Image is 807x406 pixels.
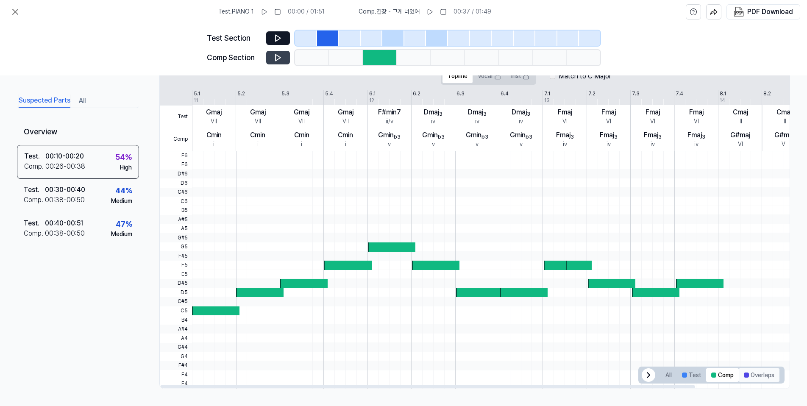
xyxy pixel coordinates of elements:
[160,233,192,242] span: G#5
[386,117,393,126] div: ii/v
[24,185,45,195] div: Test .
[559,71,611,81] label: Match to C Major
[738,117,742,126] div: III
[160,106,192,128] span: Test
[325,90,333,97] div: 5.4
[677,368,706,382] button: Test
[658,134,662,140] sub: 3
[160,160,192,170] span: E6
[481,134,488,140] sub: b3
[160,297,192,306] span: C#5
[160,170,192,179] span: D#6
[160,315,192,325] span: B4
[660,368,677,382] button: All
[115,185,132,197] div: 44 %
[250,107,266,117] div: Gmaj
[730,130,750,140] div: G#maj
[607,140,611,149] div: iv
[45,218,83,228] div: 00:40 - 00:51
[160,325,192,334] span: A#4
[237,90,245,97] div: 5.2
[206,107,222,117] div: Gmaj
[650,117,655,126] div: VI
[342,117,349,126] div: VII
[160,379,192,389] span: E4
[651,140,655,149] div: iv
[413,90,420,97] div: 6.2
[369,90,376,97] div: 6.1
[194,90,200,97] div: 5.1
[79,94,86,108] button: All
[687,130,705,140] div: Fmaj
[606,117,611,126] div: VI
[45,185,85,195] div: 00:30 - 00:40
[520,140,523,149] div: v
[733,107,748,117] div: Cmaj
[359,8,420,16] span: Comp . 긴장 - 그게 너였어
[556,130,574,140] div: Fmaj
[160,215,192,224] span: A#5
[294,107,309,117] div: Gmaj
[694,117,699,126] div: VI
[160,279,192,288] span: D#5
[345,140,346,149] div: i
[632,90,640,97] div: 7.3
[526,134,532,140] sub: b3
[45,228,85,238] div: 00:38 - 00:50
[782,117,786,126] div: III
[431,117,435,126] div: iv
[527,111,530,117] sub: 3
[646,107,660,117] div: Fmaj
[160,334,192,343] span: A4
[776,107,792,117] div: Cmaj
[614,134,618,140] sub: 3
[694,140,698,149] div: iv
[439,111,442,117] sub: 3
[394,134,401,140] sub: b3
[160,288,192,298] span: D5
[378,130,401,140] div: Gmin
[24,218,45,228] div: Test .
[120,163,132,172] div: High
[160,224,192,234] span: A5
[689,107,704,117] div: Fmaj
[544,97,550,104] div: 13
[160,261,192,270] span: F5
[160,197,192,206] span: C6
[24,151,45,161] div: Test .
[454,8,491,16] div: 00:37 / 01:49
[298,117,305,126] div: VII
[207,52,261,64] div: Comp Section
[24,195,45,205] div: Comp .
[442,70,473,83] button: Topline
[160,188,192,197] span: C#6
[690,8,697,16] svg: help
[160,151,192,161] span: F6
[213,140,214,149] div: i
[676,90,683,97] div: 7.4
[388,140,391,149] div: v
[288,8,325,16] div: 00:00 / 01:51
[218,8,254,16] span: Test . PIANO 1
[475,117,479,126] div: iv
[116,218,132,230] div: 47 %
[476,140,479,149] div: v
[588,90,596,97] div: 7.2
[194,97,198,104] div: 11
[563,140,567,149] div: iv
[468,107,487,117] div: Dmaj
[774,130,794,140] div: G#maj
[601,107,616,117] div: Fmaj
[17,120,139,145] div: Overview
[294,130,309,140] div: Cmin
[111,197,132,206] div: Medium
[424,107,442,117] div: Dmaj
[45,161,85,172] div: 00:26 - 00:38
[378,107,401,117] div: F#min7
[206,130,222,140] div: Cmin
[338,130,353,140] div: Cmin
[255,117,261,126] div: VII
[473,70,506,83] button: Vocal
[160,270,192,279] span: E5
[45,195,85,205] div: 00:38 - 00:50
